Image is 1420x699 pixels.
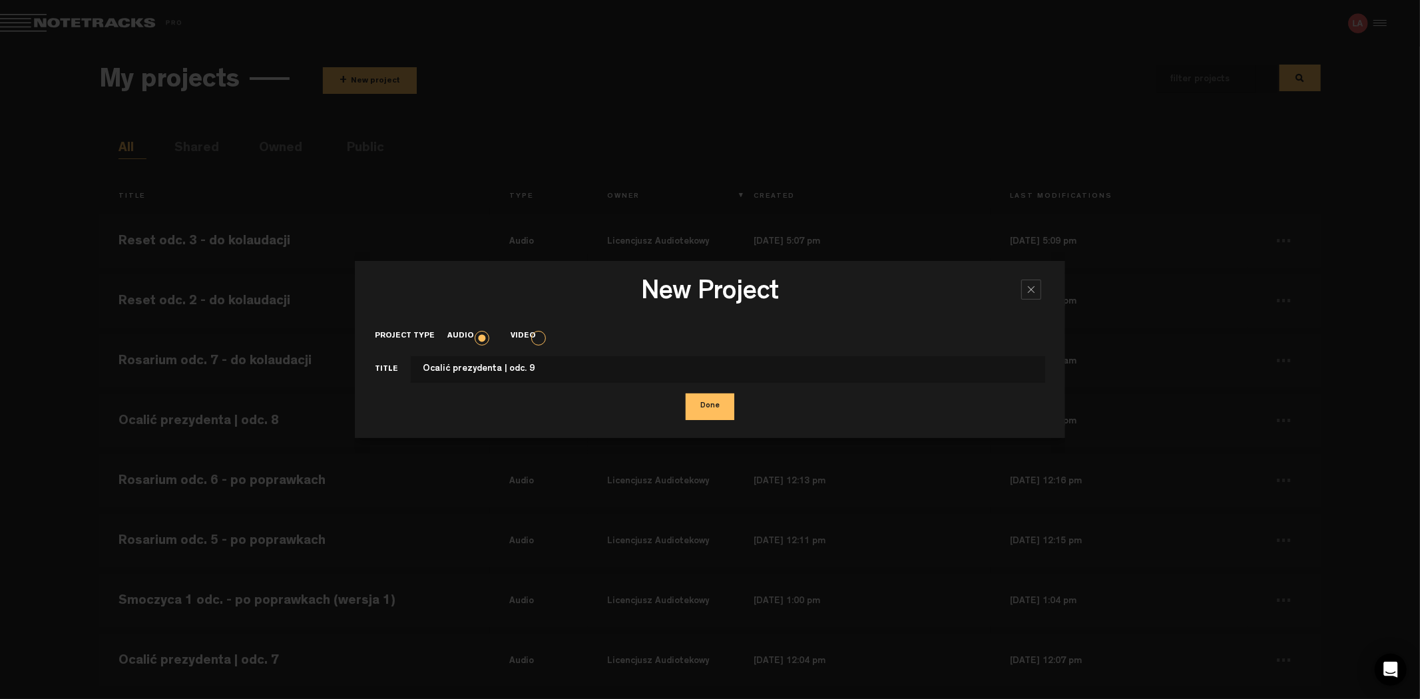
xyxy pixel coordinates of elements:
[686,393,734,420] button: Done
[511,331,549,342] label: Video
[447,331,487,342] label: Audio
[375,364,411,379] label: Title
[1375,654,1407,686] div: Open Intercom Messenger
[411,356,1045,383] input: This field cannot contain only space(s)
[375,331,447,342] label: Project type
[375,279,1045,312] h3: New Project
